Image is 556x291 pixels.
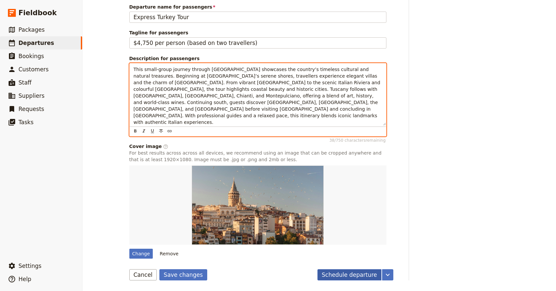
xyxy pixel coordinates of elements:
[129,55,386,62] div: Description for passengers
[18,8,57,18] span: Fieldbook
[129,269,157,280] button: Cancel
[18,119,34,126] span: Tasks
[18,79,32,86] span: Staff
[18,106,44,112] span: Requests
[18,276,31,282] span: Help
[129,29,386,36] span: Tagline for passengers
[140,127,147,135] button: Format italic
[129,4,386,10] span: Departure name for passengers
[18,263,42,269] span: Settings
[129,150,386,163] p: For best results across across all devices, we recommend using an image that can be cropped anywh...
[132,127,139,135] button: Format bold
[134,67,382,125] span: This small-group journey through [GEOGRAPHIC_DATA] showcases the country’s timeless cultural and ...
[129,37,386,49] input: Tagline for passengers
[166,127,173,135] button: Insert link
[317,269,381,280] button: Schedule departure
[18,66,49,73] span: Customers
[129,12,386,23] input: Departure name for passengers
[382,269,393,280] button: More actions
[18,53,44,59] span: Bookings
[129,249,153,259] div: Change
[18,40,54,46] span: Departures
[157,127,165,135] button: Format strikethrough
[192,165,324,245] img: https://d33jgr8dhgav85.cloudfront.net/5fbf41b41c00dd19b4789d93/68c4ce1c37747a9067849ff0?Expires=1...
[327,137,386,144] span: 38 / 750 characters remaining
[129,143,386,150] div: Cover image
[157,249,181,259] button: Remove
[159,269,207,280] button: Save changes
[149,127,156,135] button: Format underline
[18,26,45,33] span: Packages
[18,92,45,99] span: Suppliers
[163,144,168,149] span: ​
